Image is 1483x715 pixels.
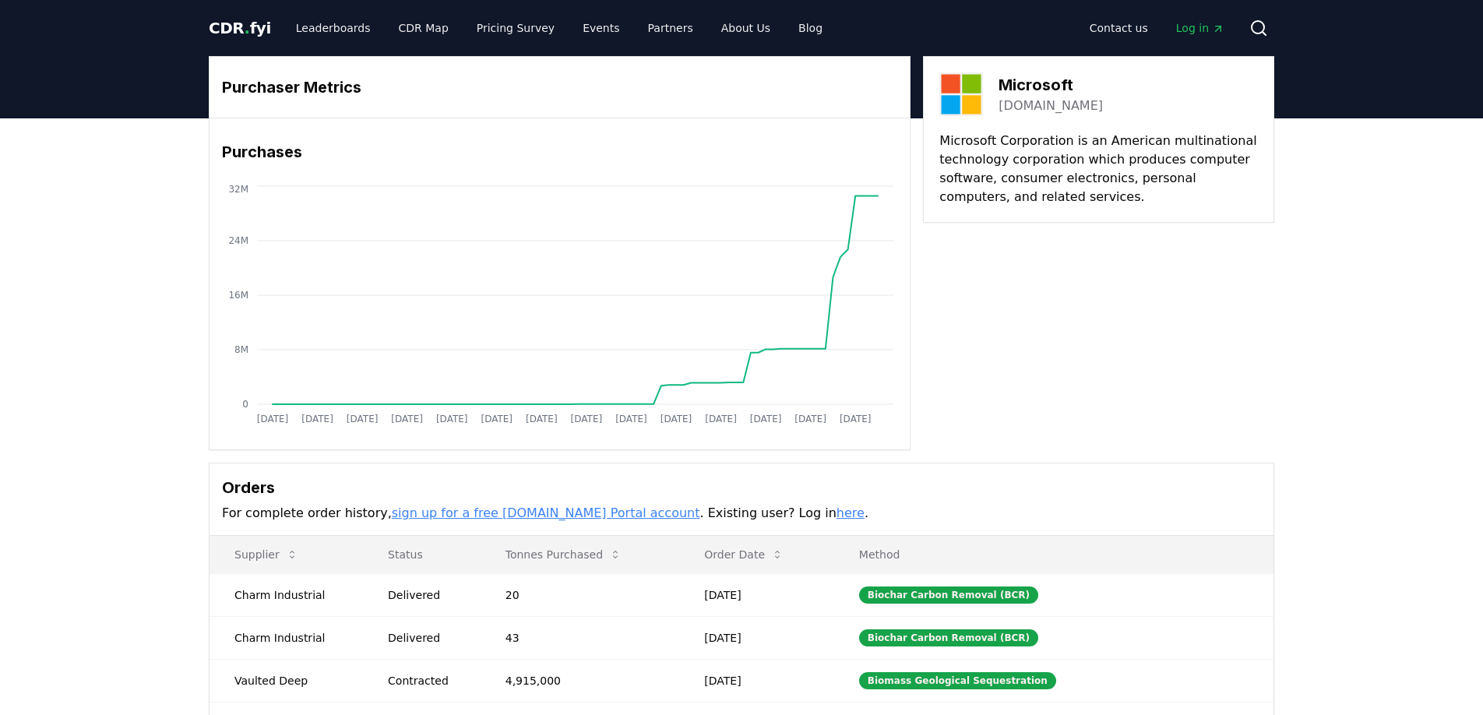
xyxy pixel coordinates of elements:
[750,414,782,424] tspan: [DATE]
[570,14,632,42] a: Events
[859,672,1056,689] div: Biomass Geological Sequestration
[1077,14,1161,42] a: Contact us
[301,414,333,424] tspan: [DATE]
[679,659,834,702] td: [DATE]
[222,140,897,164] h3: Purchases
[692,539,796,570] button: Order Date
[679,573,834,616] td: [DATE]
[386,14,461,42] a: CDR Map
[388,630,468,646] div: Delivered
[228,184,248,195] tspan: 32M
[222,539,311,570] button: Supplier
[571,414,603,424] tspan: [DATE]
[999,97,1103,115] a: [DOMAIN_NAME]
[391,414,423,424] tspan: [DATE]
[388,673,468,689] div: Contracted
[242,399,248,410] tspan: 0
[481,573,680,616] td: 20
[210,573,363,616] td: Charm Industrial
[493,539,634,570] button: Tonnes Purchased
[939,72,983,116] img: Microsoft-logo
[705,414,737,424] tspan: [DATE]
[436,414,468,424] tspan: [DATE]
[939,132,1258,206] p: Microsoft Corporation is an American multinational technology corporation which produces computer...
[847,547,1261,562] p: Method
[464,14,567,42] a: Pricing Survey
[859,586,1038,604] div: Biochar Carbon Removal (BCR)
[679,616,834,659] td: [DATE]
[660,414,692,424] tspan: [DATE]
[840,414,872,424] tspan: [DATE]
[392,505,700,520] a: sign up for a free [DOMAIN_NAME] Portal account
[209,17,271,39] a: CDR.fyi
[615,414,647,424] tspan: [DATE]
[1077,14,1237,42] nav: Main
[222,76,897,99] h3: Purchaser Metrics
[228,235,248,246] tspan: 24M
[709,14,783,42] a: About Us
[1176,20,1224,36] span: Log in
[837,505,865,520] a: here
[210,616,363,659] td: Charm Industrial
[209,19,271,37] span: CDR fyi
[388,587,468,603] div: Delivered
[786,14,835,42] a: Blog
[210,659,363,702] td: Vaulted Deep
[222,504,1261,523] p: For complete order history, . Existing user? Log in .
[375,547,468,562] p: Status
[234,344,248,355] tspan: 8M
[245,19,250,37] span: .
[228,290,248,301] tspan: 16M
[257,414,289,424] tspan: [DATE]
[284,14,383,42] a: Leaderboards
[859,629,1038,646] div: Biochar Carbon Removal (BCR)
[636,14,706,42] a: Partners
[481,659,680,702] td: 4,915,000
[481,616,680,659] td: 43
[794,414,826,424] tspan: [DATE]
[347,414,379,424] tspan: [DATE]
[999,73,1103,97] h3: Microsoft
[1164,14,1237,42] a: Log in
[222,476,1261,499] h3: Orders
[481,414,513,424] tspan: [DATE]
[526,414,558,424] tspan: [DATE]
[284,14,835,42] nav: Main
